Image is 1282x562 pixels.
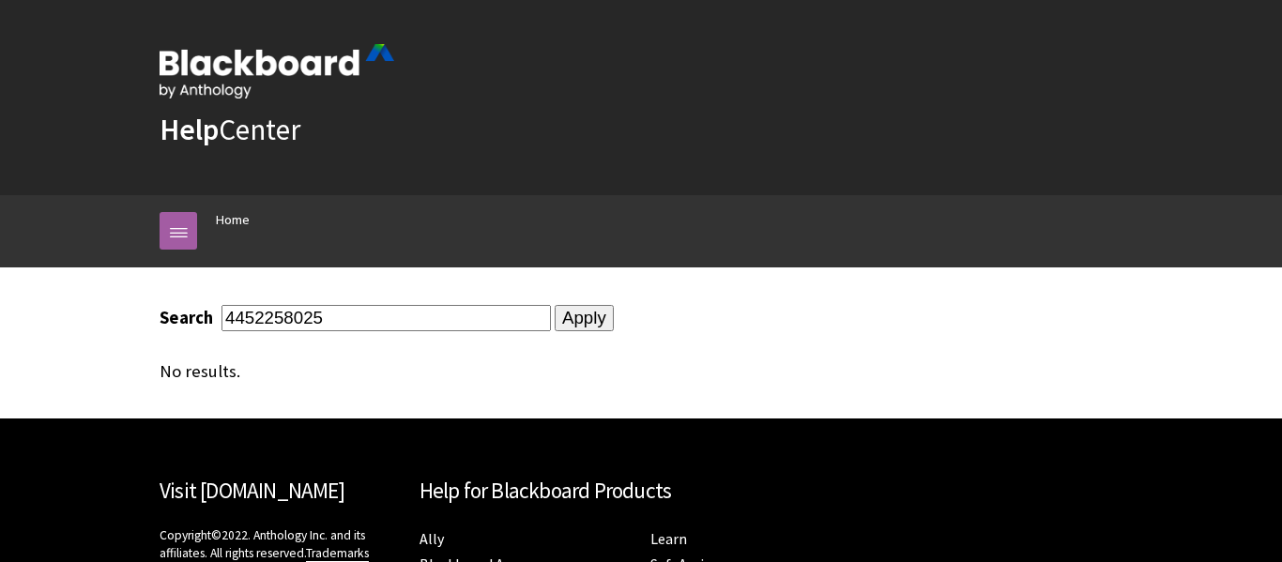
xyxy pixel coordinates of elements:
[650,529,687,549] a: Learn
[160,44,394,99] img: Blackboard by Anthology
[160,477,344,504] a: Visit [DOMAIN_NAME]
[420,475,863,508] h2: Help for Blackboard Products
[160,111,219,148] strong: Help
[555,305,614,331] input: Apply
[216,208,250,232] a: Home
[160,307,218,328] label: Search
[160,361,1122,382] div: No results.
[420,529,444,549] a: Ally
[160,111,300,148] a: HelpCenter
[306,545,369,562] a: Trademarks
